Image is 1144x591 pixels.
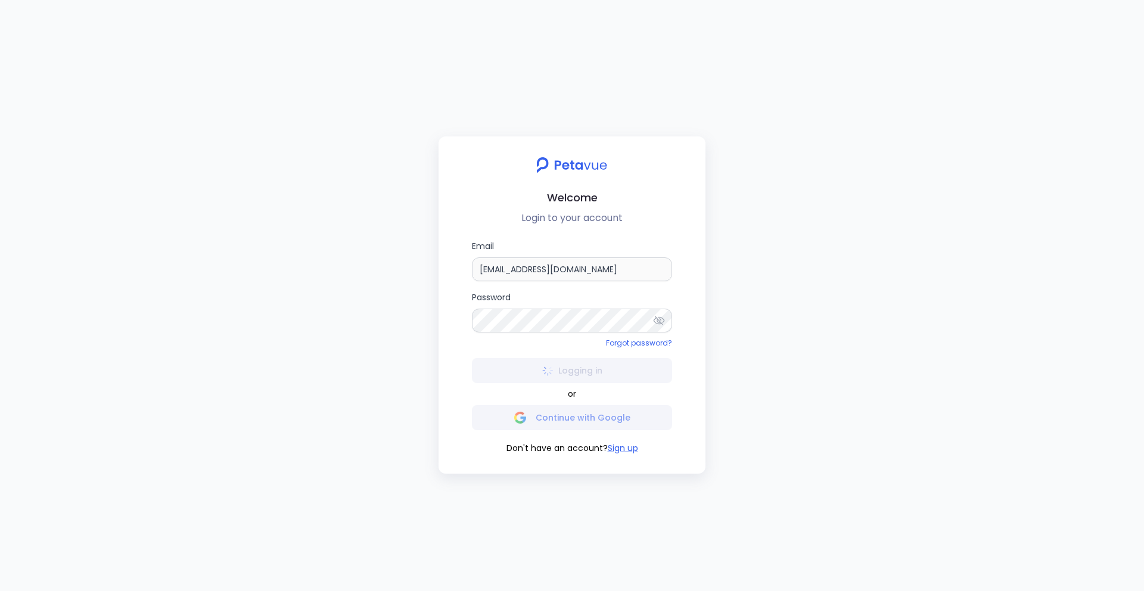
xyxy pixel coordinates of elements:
[472,291,672,332] label: Password
[448,211,696,225] p: Login to your account
[472,309,672,332] input: Password
[472,239,672,281] label: Email
[529,151,615,179] img: petavue logo
[472,257,672,281] input: Email
[568,388,576,400] span: or
[608,442,638,455] button: Sign up
[506,442,608,455] span: Don't have an account?
[448,189,696,206] h2: Welcome
[606,338,672,348] a: Forgot password?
